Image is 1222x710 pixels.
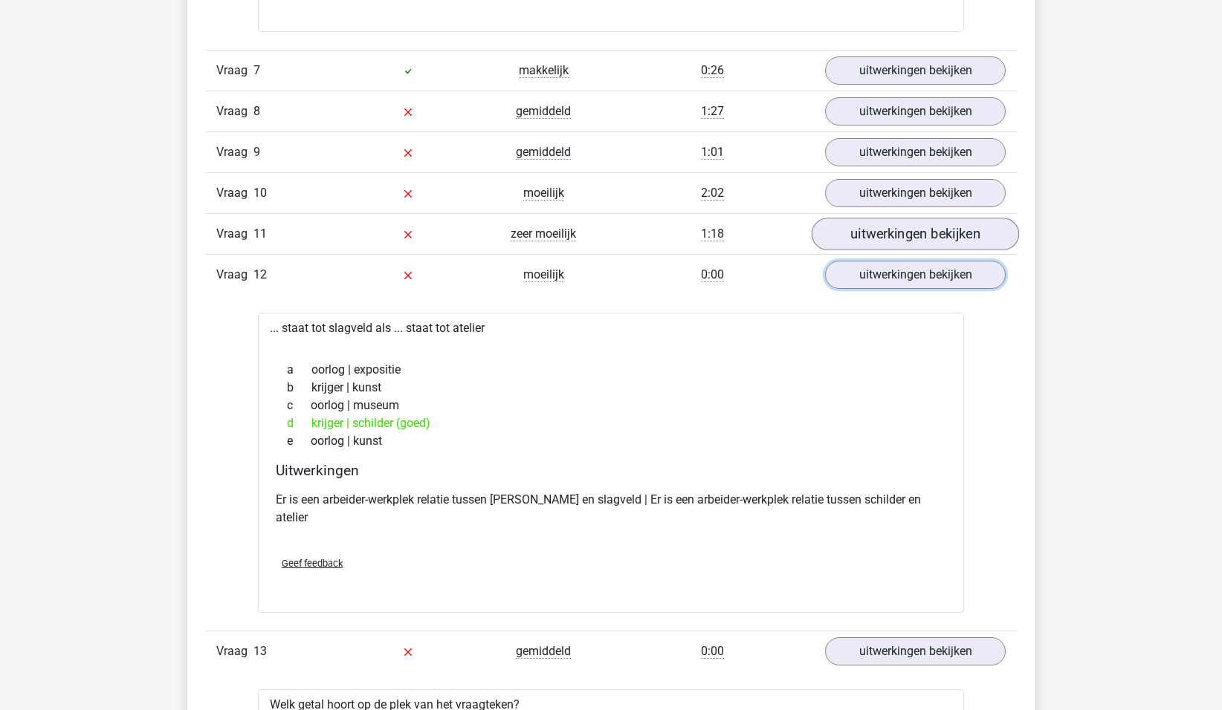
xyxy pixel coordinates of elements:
span: moeilijk [523,186,564,201]
span: Vraag [216,642,253,660]
span: d [287,414,311,432]
h4: Uitwerkingen [276,462,946,479]
span: Vraag [216,184,253,202]
div: oorlog | expositie [276,361,946,379]
span: Vraag [216,266,253,284]
div: oorlog | kunst [276,432,946,450]
span: c [287,397,311,414]
span: 7 [253,63,260,77]
span: Vraag [216,225,253,243]
span: zeer moeilijk [511,227,576,241]
p: Er is een arbeider-werkplek relatie tussen [PERSON_NAME] en slagveld | Er is een arbeider-werkple... [276,491,946,527]
span: 13 [253,644,267,658]
span: 11 [253,227,267,241]
span: 1:27 [701,104,724,119]
span: 0:26 [701,63,724,78]
a: uitwerkingen bekijken [825,261,1006,289]
span: makkelijk [519,63,569,78]
span: a [287,361,311,379]
div: krijger | kunst [276,379,946,397]
span: moeilijk [523,267,564,282]
span: 0:00 [701,644,724,659]
a: uitwerkingen bekijken [825,179,1006,207]
div: oorlog | museum [276,397,946,414]
a: uitwerkingen bekijken [825,56,1006,85]
span: Vraag [216,62,253,79]
span: 2:02 [701,186,724,201]
a: uitwerkingen bekijken [812,218,1019,250]
span: 1:01 [701,145,724,160]
span: 9 [253,145,260,159]
span: 10 [253,186,267,200]
span: gemiddeld [516,104,571,119]
span: Geef feedback [282,558,343,569]
span: 0:00 [701,267,724,282]
span: 12 [253,267,267,281]
a: uitwerkingen bekijken [825,637,1006,665]
span: gemiddeld [516,644,571,659]
span: gemiddeld [516,145,571,160]
span: Vraag [216,102,253,120]
span: e [287,432,311,450]
span: b [287,379,311,397]
a: uitwerkingen bekijken [825,138,1006,166]
a: uitwerkingen bekijken [825,97,1006,126]
div: ... staat tot slagveld als ... staat tot atelier [258,313,964,613]
span: 1:18 [701,227,724,241]
div: krijger | schilder (goed) [276,414,946,432]
span: 8 [253,104,260,118]
span: Vraag [216,143,253,161]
